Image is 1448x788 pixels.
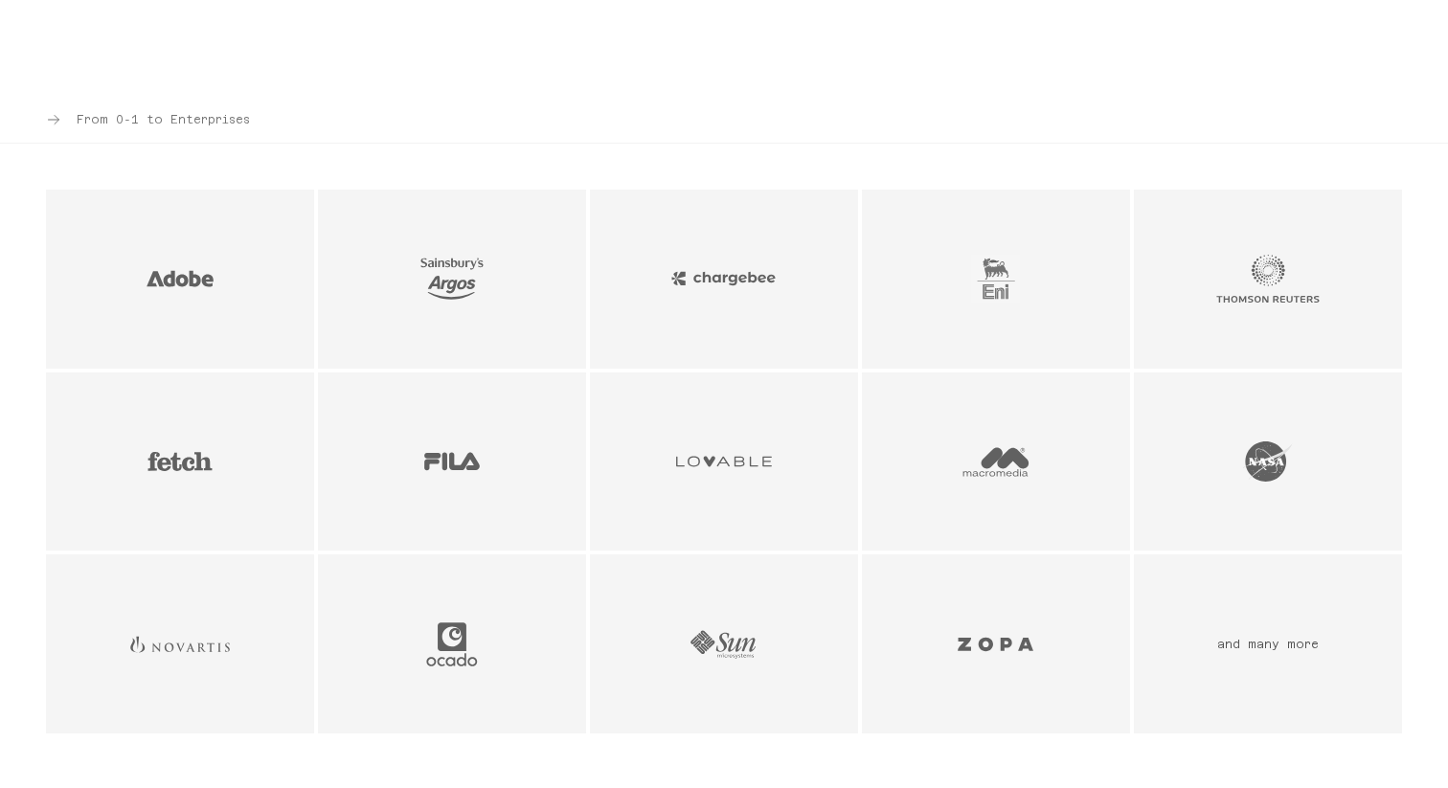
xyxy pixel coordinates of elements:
img: Novartis company logo - Swiss multinational pharmaceutical corporation and one of the largest pha... [127,619,232,669]
figure: Macromedia logo - Software Development company [862,372,1130,552]
figure: Argos logo - Retail & E-commerce company [318,190,586,369]
figure: Novartis logo - Pharmaceuticals company [46,554,314,733]
div: Additional client relationships beyond those displayed [1134,554,1402,733]
img: Eni company logo - Italian multinational energy company and one of the oil and gas supermajors [943,254,1048,304]
section: Client companies and partnerships [46,190,1402,733]
figure: Lovable logo - AI & Development Tools company [590,372,858,552]
figure: Chargebee logo - SaaS & Subscription Management company [590,190,858,369]
img: Thomson Reuters company logo - Multinational information conglomerate serving professionals in le... [1215,254,1320,304]
figure: Thomson Reuters logo - Information Services company [1134,190,1402,369]
figure: Ocado logo - E-commerce & Technology company [318,554,586,733]
figure: Sun Microsystems logo - Computer Systems company [590,554,858,733]
span: From 0-1 to Enterprises [77,112,250,127]
img: Ocado company logo - British online grocery retailer and technology platform provider for grocery... [399,619,504,669]
div: and many more [1217,637,1319,652]
img: Macromedia company logo - Former American graphics, multimedia, and web development software comp... [943,437,1048,486]
img: Sun Microsystems company logo - Former American computer technology company known for workstation... [671,619,776,669]
figure: Fetch logo - Pet E-commerce company [46,372,314,552]
img: Adobe company logo - Global leader in creative and digital marketing software solutions [127,254,232,304]
div: Client section navigation [46,112,250,127]
img: Zopa company logo - UK digital bank and peer-to-peer lending pioneer, now a fully licensed digita... [943,619,1048,669]
figure: NASA logo - Aerospace & Space Exploration company [1134,372,1402,552]
img: Fila company logo - Italian sportswear manufacturer known for athletic shoes, apparel and accesso... [399,437,504,486]
img: Chargebee company logo - Leading subscription billing and revenue management platform [671,254,776,304]
img: NASA company logo - United States government agency responsible for civilian space program and ae... [1215,437,1320,486]
img: Argos company logo - UK digital retail catalogue company and part of Sainsbury's Group [399,254,504,304]
figure: Fila logo - Sportswear & Fashion company [318,372,586,552]
img: Lovable company logo - AI-powered software development platform and code generation tool [671,437,776,486]
figure: Adobe logo - Creative Software company [46,190,314,369]
img: Fetch company logo - Online pet supplies retailer, part of Ocado Group [127,437,232,486]
figure: Eni logo - Energy & Oil company [862,190,1130,369]
figure: Zopa logo - Digital Banking & Fintech company [862,554,1130,733]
